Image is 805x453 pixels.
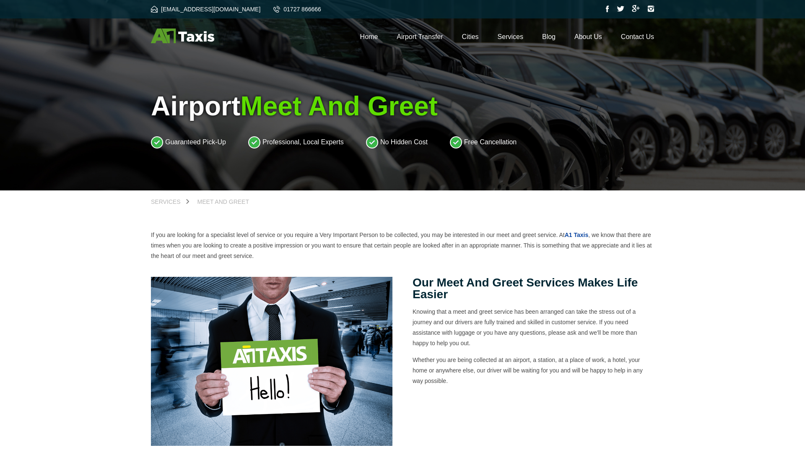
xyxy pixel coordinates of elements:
a: Home [360,33,378,40]
a: [EMAIL_ADDRESS][DOMAIN_NAME] [151,6,260,13]
a: Services [151,199,189,205]
a: Services [498,33,523,40]
p: If you are looking for a specialist level of service or you require a Very Important Person to be... [151,230,654,261]
p: Whether you are being collected at an airport, a station, at a place of work, a hotel, your home ... [413,355,654,386]
p: Knowing that a meet and greet service has been arranged can take the stress out of a journey and ... [413,307,654,349]
h1: Airport [151,91,654,122]
img: Twitter [617,6,624,12]
a: Cities [462,33,479,40]
a: Meet and Greet [189,199,257,205]
a: Blog [542,33,556,40]
li: Free Cancellation [450,136,517,148]
span: Meet and Greet [240,91,438,121]
img: Facebook [606,5,609,12]
li: No Hidden Cost [366,136,428,148]
a: About Us [574,33,602,40]
img: Google Plus [632,5,640,12]
span: Services [151,198,181,205]
a: Airport Transfer [397,33,443,40]
img: A1 Taxis St Albans LTD [151,29,214,43]
img: Meet and Greet [151,277,392,446]
a: Contact Us [621,33,654,40]
li: Professional, Local Experts [248,136,344,148]
a: A1 Taxis [565,232,589,238]
span: Meet and Greet [197,198,249,205]
h2: Our meet and greet services makes life easier [413,277,654,300]
img: Instagram [647,5,654,12]
li: Guaranteed Pick-Up [151,136,226,148]
a: 01727 866666 [273,6,321,13]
